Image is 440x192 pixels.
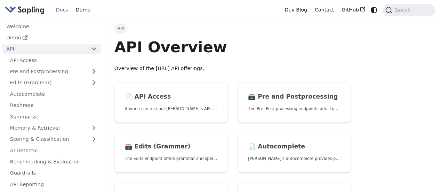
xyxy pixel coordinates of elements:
[5,5,45,15] img: Sapling.ai
[125,106,217,112] p: Anyone can test out Sapling's API. To get started with the API, simply:
[125,93,217,101] h2: API Access
[6,123,101,133] a: Memory & Retrieval
[6,78,101,88] a: Edits (Grammar)
[2,33,101,43] a: Demo
[248,106,341,112] p: The Pre- Post-processing endpoints offer tools for preparing your text data for ingestation as we...
[281,5,311,15] a: Dev Blog
[114,64,351,73] p: Overview of the [URL] API offerings.
[125,155,217,162] p: The Edits endpoint offers grammar and spell checking.
[87,44,101,54] button: Collapse sidebar category 'API'
[248,155,341,162] p: Sapling's autocomplete provides predictions of the next few characters or words
[6,145,101,155] a: AI Detector
[6,112,101,122] a: Summarize
[248,143,341,151] h2: Autocomplete
[114,83,228,123] a: 📄️ API AccessAnyone can test out [PERSON_NAME]'s API. To get started with the API, simply:
[248,93,341,101] h2: Pre and Postprocessing
[72,5,94,15] a: Demo
[114,133,228,173] a: 🗃️ Edits (Grammar)The Edits endpoint offers grammar and spell checking.
[238,133,351,173] a: 📄️ Autocomplete[PERSON_NAME]'s autocomplete provides predictions of the next few characters or words
[6,179,101,189] a: API Reporting
[114,24,351,33] nav: Breadcrumbs
[52,5,72,15] a: Docs
[6,134,101,144] a: Scoring & Classification
[311,5,338,15] a: Contact
[114,38,351,56] h1: API Overview
[125,143,217,151] h2: Edits (Grammar)
[6,100,101,110] a: Rephrase
[392,7,415,13] span: Search
[6,55,101,65] a: API Access
[369,5,379,15] button: Switch between dark and light mode (currently system mode)
[6,157,101,167] a: Benchmarking & Evaluation
[2,44,87,54] a: API
[338,5,369,15] a: GitHub
[6,89,101,99] a: Autocomplete
[2,21,101,31] a: Welcome
[114,24,127,33] span: API
[6,67,101,77] a: Pre and Postprocessing
[5,5,47,15] a: Sapling.aiSapling.ai
[6,168,101,178] a: Guardrails
[383,4,435,16] button: Search (Command+K)
[238,83,351,123] a: 🗃️ Pre and PostprocessingThe Pre- Post-processing endpoints offer tools for preparing your text d...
